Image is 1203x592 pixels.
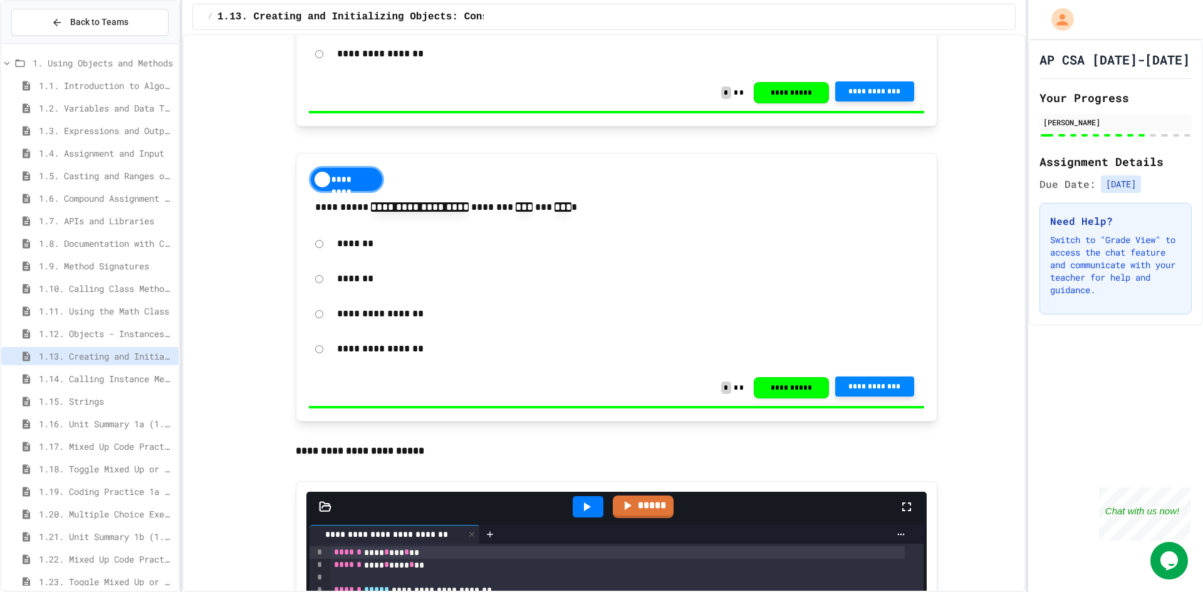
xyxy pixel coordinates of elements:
span: Back to Teams [70,16,128,29]
iframe: chat widget [1150,542,1190,579]
span: / [208,12,212,22]
span: 1.6. Compound Assignment Operators [39,192,174,205]
span: 1.18. Toggle Mixed Up or Write Code Practice 1.1-1.6 [39,462,174,475]
span: Due Date: [1039,177,1096,192]
span: [DATE] [1101,175,1141,193]
h1: AP CSA [DATE]-[DATE] [1039,51,1190,68]
span: 1.19. Coding Practice 1a (1.1-1.6) [39,485,174,498]
span: 1.13. Creating and Initializing Objects: Constructors [217,9,536,24]
span: 1.20. Multiple Choice Exercises for Unit 1a (1.1-1.6) [39,507,174,521]
span: 1.17. Mixed Up Code Practice 1.1-1.6 [39,440,174,453]
span: 1.2. Variables and Data Types [39,101,174,115]
span: 1.16. Unit Summary 1a (1.1-1.6) [39,417,174,430]
div: My Account [1038,5,1077,34]
span: 1.5. Casting and Ranges of Values [39,169,174,182]
span: 1.8. Documentation with Comments and Preconditions [39,237,174,250]
span: 1.1. Introduction to Algorithms, Programming, and Compilers [39,79,174,92]
span: 1.7. APIs and Libraries [39,214,174,227]
span: 1.11. Using the Math Class [39,304,174,318]
h2: Your Progress [1039,89,1192,106]
h3: Need Help? [1050,214,1181,229]
span: 1.3. Expressions and Output [New] [39,124,174,137]
span: 1.9. Method Signatures [39,259,174,273]
div: [PERSON_NAME] [1043,117,1188,128]
p: Switch to "Grade View" to access the chat feature and communicate with your teacher for help and ... [1050,234,1181,296]
h2: Assignment Details [1039,153,1192,170]
span: 1.21. Unit Summary 1b (1.7-1.15) [39,530,174,543]
span: 1.22. Mixed Up Code Practice 1b (1.7-1.15) [39,553,174,566]
span: 1.10. Calling Class Methods [39,282,174,295]
span: 1. Using Objects and Methods [33,56,174,70]
span: 1.14. Calling Instance Methods [39,372,174,385]
span: 1.4. Assignment and Input [39,147,174,160]
iframe: chat widget [1099,487,1190,541]
span: 1.15. Strings [39,395,174,408]
span: 1.12. Objects - Instances of Classes [39,327,174,340]
span: 1.13. Creating and Initializing Objects: Constructors [39,350,174,363]
span: 1.23. Toggle Mixed Up or Write Code Practice 1b (1.7-1.15) [39,575,174,588]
